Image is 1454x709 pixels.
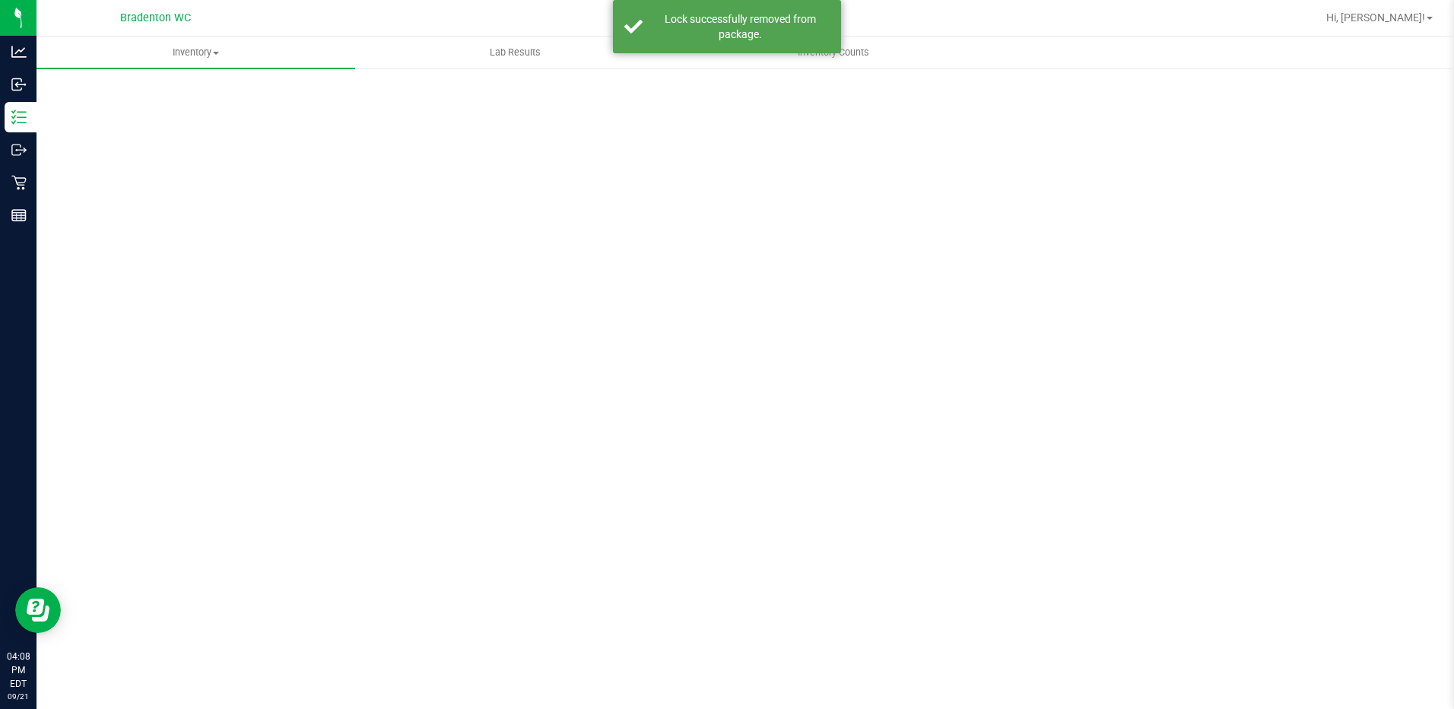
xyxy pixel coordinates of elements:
[37,37,355,68] a: Inventory
[120,11,191,24] span: Bradenton WC
[355,37,674,68] a: Lab Results
[11,208,27,223] inline-svg: Reports
[11,175,27,190] inline-svg: Retail
[7,650,30,691] p: 04:08 PM EDT
[11,44,27,59] inline-svg: Analytics
[469,46,561,59] span: Lab Results
[1326,11,1425,24] span: Hi, [PERSON_NAME]!
[11,77,27,92] inline-svg: Inbound
[37,46,355,59] span: Inventory
[7,691,30,702] p: 09/21
[651,11,830,42] div: Lock successfully removed from package.
[15,587,61,633] iframe: Resource center
[11,142,27,157] inline-svg: Outbound
[11,110,27,125] inline-svg: Inventory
